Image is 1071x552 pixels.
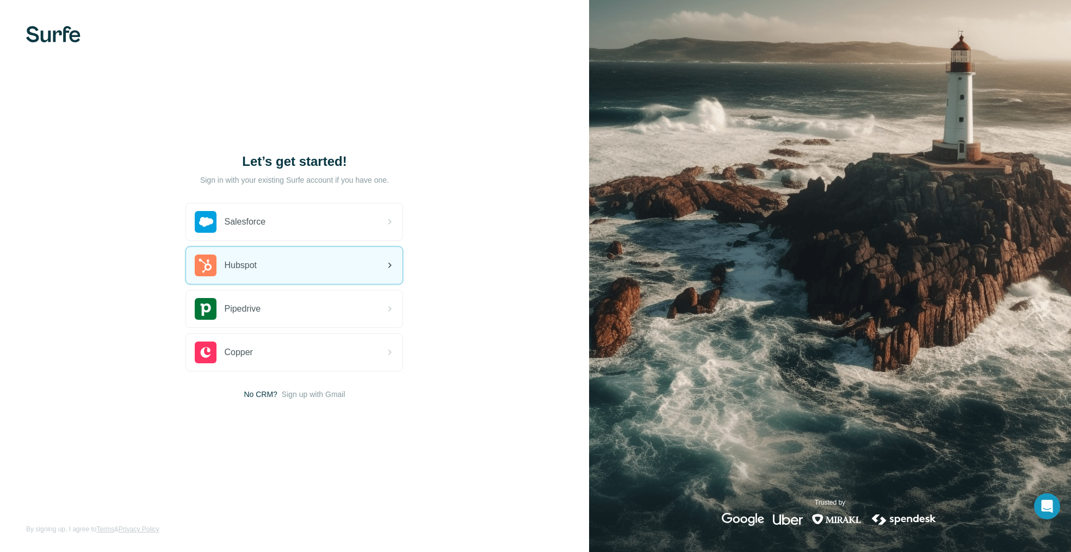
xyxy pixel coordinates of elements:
[722,513,764,526] img: google's logo
[282,389,345,400] button: Sign up with Gmail
[200,175,389,185] p: Sign in with your existing Surfe account if you have one.
[244,389,277,400] span: No CRM?
[195,342,216,363] img: copper's logo
[1034,493,1060,519] div: Open Intercom Messenger
[195,255,216,276] img: hubspot's logo
[195,211,216,233] img: salesforce's logo
[224,259,257,272] span: Hubspot
[195,298,216,320] img: pipedrive's logo
[773,513,803,526] img: uber's logo
[870,513,938,526] img: spendesk's logo
[26,26,81,42] img: Surfe's logo
[224,346,252,359] span: Copper
[812,513,862,526] img: mirakl's logo
[815,498,845,507] p: Trusted by
[224,215,265,228] span: Salesforce
[96,525,114,533] a: Terms
[119,525,159,533] a: Privacy Policy
[224,302,261,315] span: Pipedrive
[26,524,159,534] span: By signing up, I agree to &
[185,153,403,170] h1: Let’s get started!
